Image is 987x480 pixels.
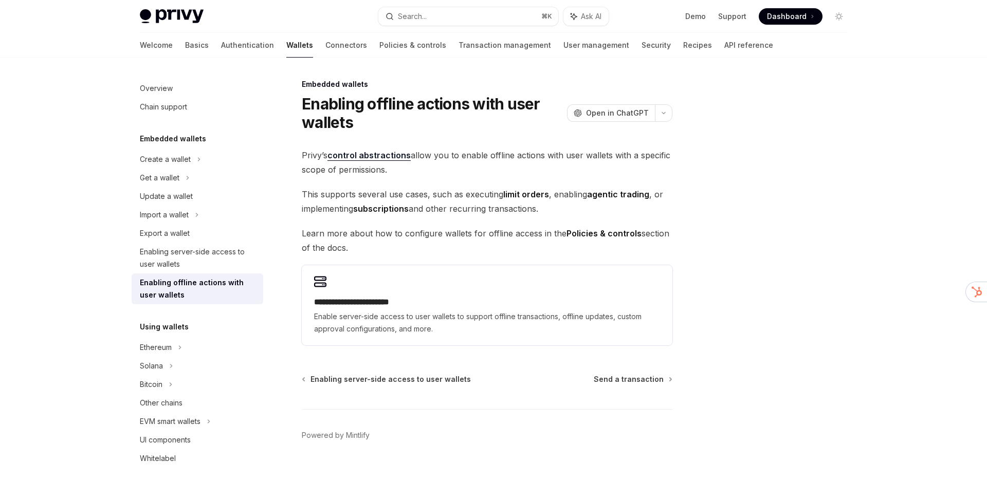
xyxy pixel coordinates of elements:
[132,187,263,206] a: Update a wallet
[132,431,263,449] a: UI components
[132,224,263,243] a: Export a wallet
[140,378,162,391] div: Bitcoin
[140,452,176,465] div: Whitelabel
[140,153,191,165] div: Create a wallet
[594,374,664,384] span: Send a transaction
[594,374,671,384] a: Send a transaction
[353,204,409,214] strong: subscriptions
[132,98,263,116] a: Chain support
[132,79,263,98] a: Overview
[718,11,746,22] a: Support
[140,321,189,333] h5: Using wallets
[302,148,672,177] span: Privy’s allow you to enable offline actions with user wallets with a specific scope of permissions.
[140,227,190,239] div: Export a wallet
[310,374,471,384] span: Enabling server-side access to user wallets
[398,10,427,23] div: Search...
[302,226,672,255] span: Learn more about how to configure wallets for offline access in the section of the docs.
[140,9,204,24] img: light logo
[327,150,411,161] a: control abstractions
[459,33,551,58] a: Transaction management
[302,79,672,89] div: Embedded wallets
[302,95,563,132] h1: Enabling offline actions with user wallets
[140,397,182,409] div: Other chains
[140,276,257,301] div: Enabling offline actions with user wallets
[378,7,558,26] button: Search...⌘K
[586,108,649,118] span: Open in ChatGPT
[503,189,549,199] strong: limit orders
[563,7,609,26] button: Ask AI
[140,246,257,270] div: Enabling server-side access to user wallets
[140,82,173,95] div: Overview
[140,33,173,58] a: Welcome
[685,11,706,22] a: Demo
[140,190,193,202] div: Update a wallet
[831,8,847,25] button: Toggle dark mode
[302,430,370,440] a: Powered by Mintlify
[567,104,655,122] button: Open in ChatGPT
[140,341,172,354] div: Ethereum
[587,189,649,199] strong: agentic trading
[302,187,672,216] span: This supports several use cases, such as executing , enabling , or implementing and other recurri...
[132,394,263,412] a: Other chains
[221,33,274,58] a: Authentication
[302,265,672,345] a: **** **** **** **** ****Enable server-side access to user wallets to support offline transactions...
[140,101,187,113] div: Chain support
[140,415,200,428] div: EVM smart wallets
[581,11,601,22] span: Ask AI
[566,228,642,238] strong: Policies & controls
[140,360,163,372] div: Solana
[379,33,446,58] a: Policies & controls
[759,8,822,25] a: Dashboard
[185,33,209,58] a: Basics
[325,33,367,58] a: Connectors
[767,11,807,22] span: Dashboard
[683,33,712,58] a: Recipes
[140,434,191,446] div: UI components
[140,133,206,145] h5: Embedded wallets
[140,172,179,184] div: Get a wallet
[541,12,552,21] span: ⌘ K
[140,209,189,221] div: Import a wallet
[132,449,263,468] a: Whitelabel
[132,273,263,304] a: Enabling offline actions with user wallets
[314,310,660,335] span: Enable server-side access to user wallets to support offline transactions, offline updates, custo...
[563,33,629,58] a: User management
[132,243,263,273] a: Enabling server-side access to user wallets
[724,33,773,58] a: API reference
[303,374,471,384] a: Enabling server-side access to user wallets
[642,33,671,58] a: Security
[286,33,313,58] a: Wallets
